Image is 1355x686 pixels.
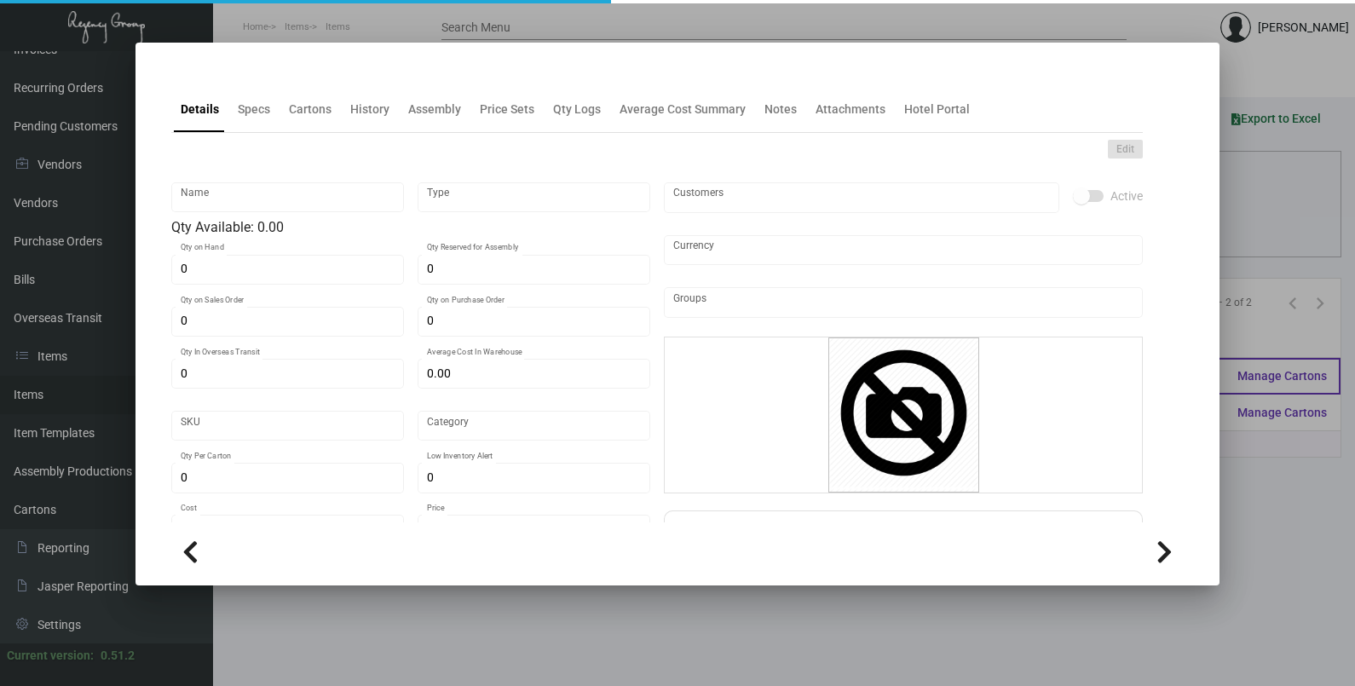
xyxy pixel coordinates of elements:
[408,101,461,118] div: Assembly
[238,101,270,118] div: Specs
[904,101,970,118] div: Hotel Portal
[171,217,650,238] div: Qty Available: 0.00
[1110,186,1143,206] span: Active
[673,296,1134,309] input: Add new..
[101,647,135,665] div: 0.51.2
[764,101,797,118] div: Notes
[289,101,332,118] div: Cartons
[350,101,389,118] div: History
[620,101,746,118] div: Average Cost Summary
[1108,140,1143,159] button: Edit
[553,101,601,118] div: Qty Logs
[7,647,94,665] div: Current version:
[181,101,219,118] div: Details
[816,101,885,118] div: Attachments
[1116,142,1134,157] span: Edit
[480,101,534,118] div: Price Sets
[673,191,1051,205] input: Add new..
